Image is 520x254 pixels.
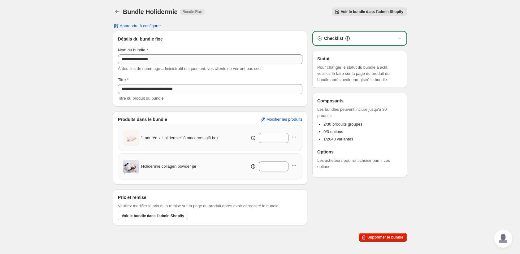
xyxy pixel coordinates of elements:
span: 1/2048 variantes [323,137,353,141]
button: Voir le bundle dans l'admin Shopify [118,212,188,220]
span: 0/3 options [323,129,343,134]
span: Veuillez modifier le prix et la remise sur la page du produit après avoir enregistré le bundle [118,203,279,209]
span: Voir le bundle dans l'admin Shopify [341,9,403,14]
span: Bundle Fixe [183,9,202,14]
span: À des fins de nommage administratif uniquement, vos clients ne verront pas ceci [118,66,261,71]
h3: Statut [317,56,402,62]
span: Modifier les produits [266,117,302,122]
span: Les bundles peuvent inclure jusqu'à 30 produits [317,106,402,119]
button: Supprimer le bundle [359,233,407,242]
h3: Composants [317,98,344,104]
label: Nom du bundle [118,47,148,53]
h1: Bundle Holidermie [123,8,178,15]
span: Holidermie collagen powder jar [141,163,196,170]
span: Pour changer le statut du bundle à actif, veuillez le faire sur la page du produit du bundle aprè... [317,64,402,83]
span: 2/30 produits groupés [323,122,362,127]
button: Modifier les produits [256,114,306,124]
img: "Ladurée x Holidermie" 8 macarons gift box [123,129,139,147]
div: Open chat [494,229,513,248]
h3: Produits dans le bundle [118,116,167,123]
button: Apprendre à configurer [109,22,165,30]
label: Titre [118,77,129,83]
img: Holidermie collagen powder jar [123,160,139,173]
span: "Ladurée x Holidermie" 8 macarons gift box [141,135,219,141]
span: Supprimer le bundle [367,235,403,240]
h3: Options [317,149,402,155]
button: Back [113,7,122,16]
h3: Checklist [324,35,343,41]
span: Voir le bundle dans l'admin Shopify [122,213,184,218]
span: Les acheteurs pourront choisir parmi ces options [317,157,402,170]
span: Apprendre à configurer [120,24,161,28]
h3: Détails du bundle fixe [118,36,302,42]
span: Titre du produit du bundle [118,96,164,101]
h3: Prix et remise [118,194,146,200]
button: Voir le bundle dans l'admin Shopify [332,7,407,16]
